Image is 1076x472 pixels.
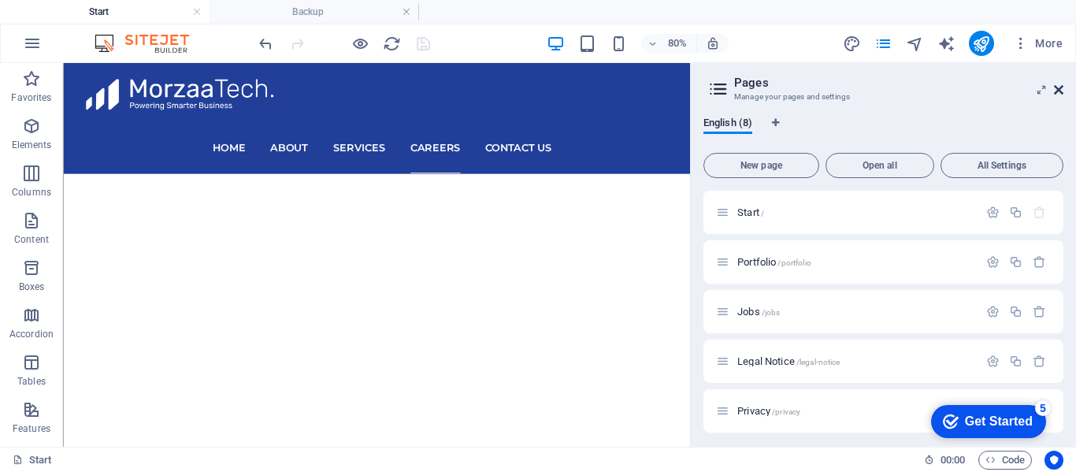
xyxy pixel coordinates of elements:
span: Click to open page [737,306,780,318]
div: Duplicate [1009,255,1022,269]
button: Open all [826,153,934,178]
span: /privacy [772,407,800,416]
h6: Session time [924,451,966,470]
div: Remove [1033,355,1046,368]
p: Features [13,422,50,435]
span: Click to open page [737,405,800,417]
div: Duplicate [1009,355,1022,368]
span: New page [711,161,812,170]
button: text_generator [937,34,956,53]
i: Undo: Paste (Ctrl+Z) [257,35,275,53]
div: Settings [986,305,1000,318]
div: Remove [1033,305,1046,318]
p: Columns [12,186,51,199]
button: pages [874,34,893,53]
div: Get Started 5 items remaining, 0% complete [13,8,128,41]
div: Privacy/privacy [733,406,978,416]
h4: Backup [210,3,419,20]
div: Get Started [46,17,114,32]
button: New page [703,153,819,178]
span: English (8) [703,113,752,136]
i: AI Writer [937,35,955,53]
span: / [761,209,764,217]
button: 80% [641,34,697,53]
div: The startpage cannot be deleted [1033,206,1046,219]
span: Click to open page [737,206,764,218]
div: Remove [1033,255,1046,269]
button: reload [382,34,401,53]
span: All Settings [948,161,1056,170]
button: publish [969,31,994,56]
p: Boxes [19,281,45,293]
span: /portfolio [777,258,811,267]
div: Settings [986,206,1000,219]
i: On resize automatically adjust zoom level to fit chosen device. [706,36,720,50]
p: Elements [12,139,52,151]
i: Design (Ctrl+Alt+Y) [843,35,861,53]
span: More [1013,35,1063,51]
span: Click to open page [737,256,811,268]
span: Click to open page [737,355,840,367]
span: /legal-notice [796,358,840,366]
button: Code [978,451,1032,470]
button: navigator [906,34,925,53]
h3: Manage your pages and settings [734,90,1032,104]
i: Reload page [383,35,401,53]
span: Open all [833,161,927,170]
div: Portfolio/portfolio [733,257,978,267]
div: Legal Notice/legal-notice [733,356,978,366]
button: Click here to leave preview mode and continue editing [351,34,369,53]
div: Language Tabs [703,117,1063,147]
div: Jobs/jobs [733,307,978,317]
i: Navigator [906,35,924,53]
div: Settings [986,355,1000,368]
div: Duplicate [1009,206,1022,219]
i: Pages (Ctrl+Alt+S) [874,35,892,53]
div: Duplicate [1009,305,1022,318]
button: design [843,34,862,53]
span: : [952,454,954,466]
button: undo [256,34,275,53]
a: Click to cancel selection. Double-click to open Pages [13,451,52,470]
button: Usercentrics [1044,451,1063,470]
div: Start/ [733,207,978,217]
div: 5 [117,3,132,19]
img: Editor Logo [91,34,209,53]
h6: 80% [665,34,690,53]
span: Code [985,451,1025,470]
p: Favorites [11,91,51,104]
p: Tables [17,375,46,388]
h2: Pages [734,76,1063,90]
button: More [1007,31,1069,56]
span: /jobs [762,308,781,317]
span: 00 00 [941,451,965,470]
button: All Settings [941,153,1063,178]
p: Accordion [9,328,54,340]
p: Content [14,233,49,246]
div: Settings [986,255,1000,269]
